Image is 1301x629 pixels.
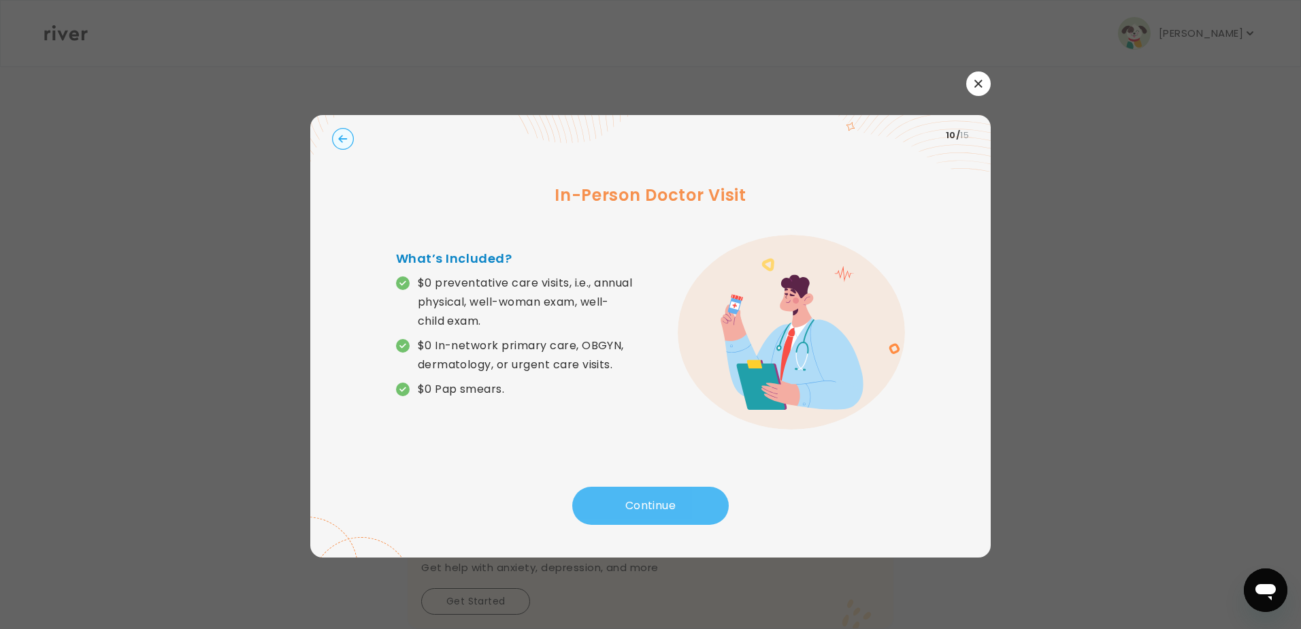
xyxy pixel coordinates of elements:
[1244,568,1287,612] iframe: Button to launch messaging window, conversation in progress
[418,274,650,331] p: $0 preventative care visits, i.e., annual physical, well-woman exam, well-child exam.
[418,380,505,399] p: $0 Pap smears.
[396,249,650,268] h4: What’s Included?
[678,235,905,430] img: error graphic
[332,183,969,208] h3: In-Person Doctor Visit
[572,487,729,525] button: Continue
[418,336,650,374] p: $0 In-network primary care, OBGYN, dermatology, or urgent care visits.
